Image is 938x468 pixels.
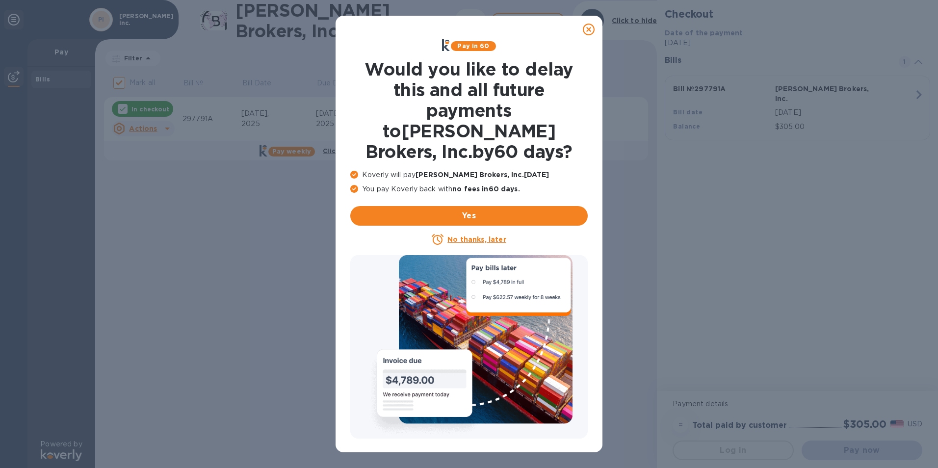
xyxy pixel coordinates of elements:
h1: Would you like to delay this and all future payments to [PERSON_NAME] Brokers, Inc. by 60 days ? [350,59,588,162]
span: Yes [358,210,580,222]
u: No thanks, later [447,235,506,243]
b: no fees in 60 days . [452,185,520,193]
b: [PERSON_NAME] Brokers, Inc. [DATE] [416,171,549,179]
p: You pay Koverly back with [350,184,588,194]
b: Pay in 60 [457,42,489,50]
button: Yes [350,206,588,226]
p: Koverly will pay [350,170,588,180]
